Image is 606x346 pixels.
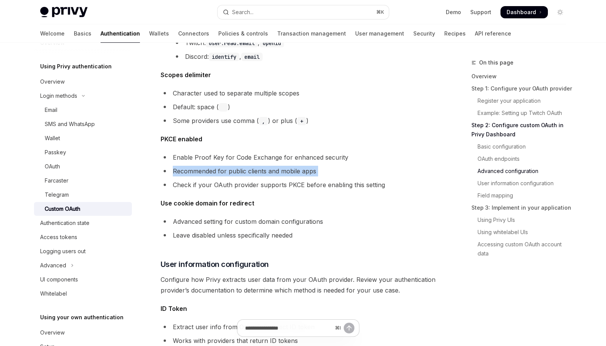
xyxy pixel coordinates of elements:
[40,328,65,337] div: Overview
[500,6,548,18] a: Dashboard
[161,166,436,176] li: Recommended for public clients and mobile apps
[161,305,187,312] strong: ID Token
[218,5,389,19] button: Open search
[40,261,66,270] div: Advanced
[40,313,123,322] h5: Using your own authentication
[470,8,491,16] a: Support
[471,70,572,82] a: Overview
[34,287,132,301] a: Whitelabel
[209,53,239,61] code: identify
[241,53,263,61] code: email
[471,165,572,177] a: Advanced configuration
[161,259,269,270] span: User information configuration
[178,24,209,43] a: Connectors
[45,134,60,143] div: Wallet
[475,24,511,43] a: API reference
[161,102,436,112] li: Default: space ( )
[161,88,436,99] li: Character used to separate multiple scopes
[232,8,253,17] div: Search...
[34,273,132,286] a: UI components
[471,202,572,214] a: Step 3: Implement in your application
[45,120,95,129] div: SMS and WhatsApp
[173,51,436,62] li: Discord: ,
[444,24,466,43] a: Recipes
[344,323,354,333] button: Send message
[40,77,65,86] div: Overview
[554,6,566,18] button: Toggle dark mode
[479,58,513,67] span: On this page
[471,153,572,165] a: OAuth endpoints
[40,233,77,242] div: Access tokens
[101,24,140,43] a: Authentication
[471,238,572,260] a: Accessing custom OAuth account data
[446,8,461,16] a: Demo
[34,160,132,173] a: OAuth
[34,216,132,230] a: Authentication state
[45,105,57,115] div: Email
[376,9,384,15] span: ⌘ K
[161,152,436,163] li: Enable Proof Key for Code Exchange for enhanced security
[45,190,69,199] div: Telegram
[161,179,436,190] li: Check if your OAuth provider supports PKCE before enabling this setting
[34,244,132,258] a: Logging users out
[40,289,67,298] div: Whitelabel
[161,199,254,207] strong: Use cookie domain for redirect
[40,91,77,100] div: Login methods
[413,24,435,43] a: Security
[161,274,436,296] span: Configure how Privy extracts user data from your OAuth provider. Review your authentication provi...
[218,24,268,43] a: Policies & controls
[40,7,88,18] img: light logo
[471,226,572,238] a: Using whitelabel UIs
[471,119,572,141] a: Step 2: Configure custom OAuth in Privy Dashboard
[297,117,306,125] code: +
[173,37,436,48] li: Twitch: ,
[40,24,65,43] a: Welcome
[471,141,572,153] a: Basic configuration
[34,103,132,117] a: Email
[161,135,202,143] strong: PKCE enabled
[259,117,268,125] code: ,
[471,95,572,107] a: Register your application
[45,148,66,157] div: Passkey
[471,189,572,202] a: Field mapping
[45,176,68,185] div: Farcaster
[40,218,89,228] div: Authentication state
[277,24,346,43] a: Transaction management
[161,71,211,79] strong: Scopes delimiter
[34,202,132,216] a: Custom OAuth
[74,24,91,43] a: Basics
[45,204,80,213] div: Custom OAuth
[161,216,436,227] li: Advanced setting for custom domain configurations
[34,174,132,188] a: Farcaster
[161,115,436,126] li: Some providers use comma ( ) or plus ( )
[34,259,132,272] button: Toggle Advanced section
[471,107,572,119] a: Example: Setting up Twitch OAuth
[471,177,572,189] a: User information configuration
[260,39,284,47] code: openid
[34,326,132,340] a: Overview
[45,162,60,171] div: OAuth
[34,146,132,159] a: Passkey
[34,89,132,103] button: Toggle Login methods section
[40,62,112,71] h5: Using Privy authentication
[161,230,436,241] li: Leave disabled unless specifically needed
[471,214,572,226] a: Using Privy UIs
[507,8,536,16] span: Dashboard
[355,24,404,43] a: User management
[149,24,169,43] a: Wallets
[206,39,258,47] code: user:read:email
[34,230,132,244] a: Access tokens
[34,188,132,202] a: Telegram
[34,131,132,145] a: Wallet
[245,320,332,336] input: Ask a question...
[34,117,132,131] a: SMS and WhatsApp
[471,82,572,95] a: Step 1: Configure your OAuth provider
[40,275,78,284] div: UI components
[40,247,86,256] div: Logging users out
[34,75,132,89] a: Overview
